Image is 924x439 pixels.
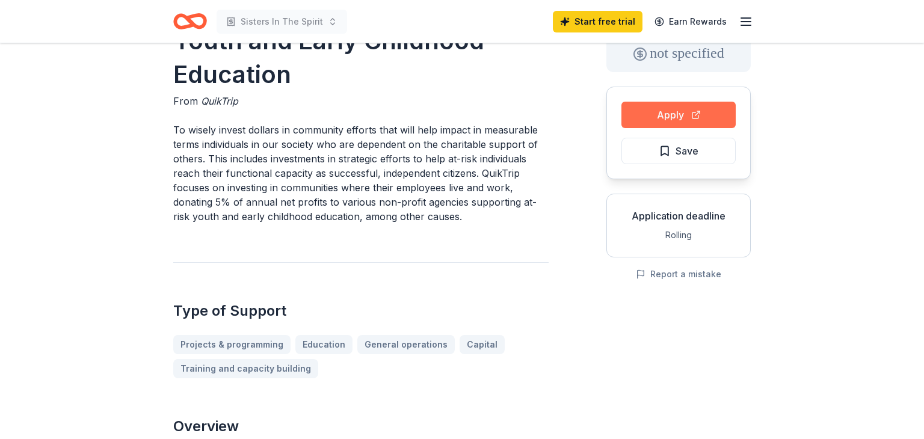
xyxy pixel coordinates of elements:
button: Save [621,138,736,164]
p: To wisely invest dollars in community efforts that will help impact in measurable terms individua... [173,123,549,224]
span: Save [676,143,698,159]
button: Apply [621,102,736,128]
span: QuikTrip [201,95,238,107]
div: not specified [606,34,751,72]
a: Capital [460,335,505,354]
h2: Overview [173,417,549,436]
a: Earn Rewards [647,11,734,32]
div: Rolling [617,228,741,242]
a: Projects & programming [173,335,291,354]
div: Application deadline [617,209,741,223]
a: Education [295,335,353,354]
h2: Type of Support [173,301,549,321]
a: Start free trial [553,11,642,32]
a: Home [173,7,207,35]
button: Report a mistake [636,267,721,281]
a: General operations [357,335,455,354]
button: Sisters In The Spirit [217,10,347,34]
div: From [173,94,549,108]
span: Sisters In The Spirit [241,14,323,29]
a: Training and capacity building [173,359,318,378]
